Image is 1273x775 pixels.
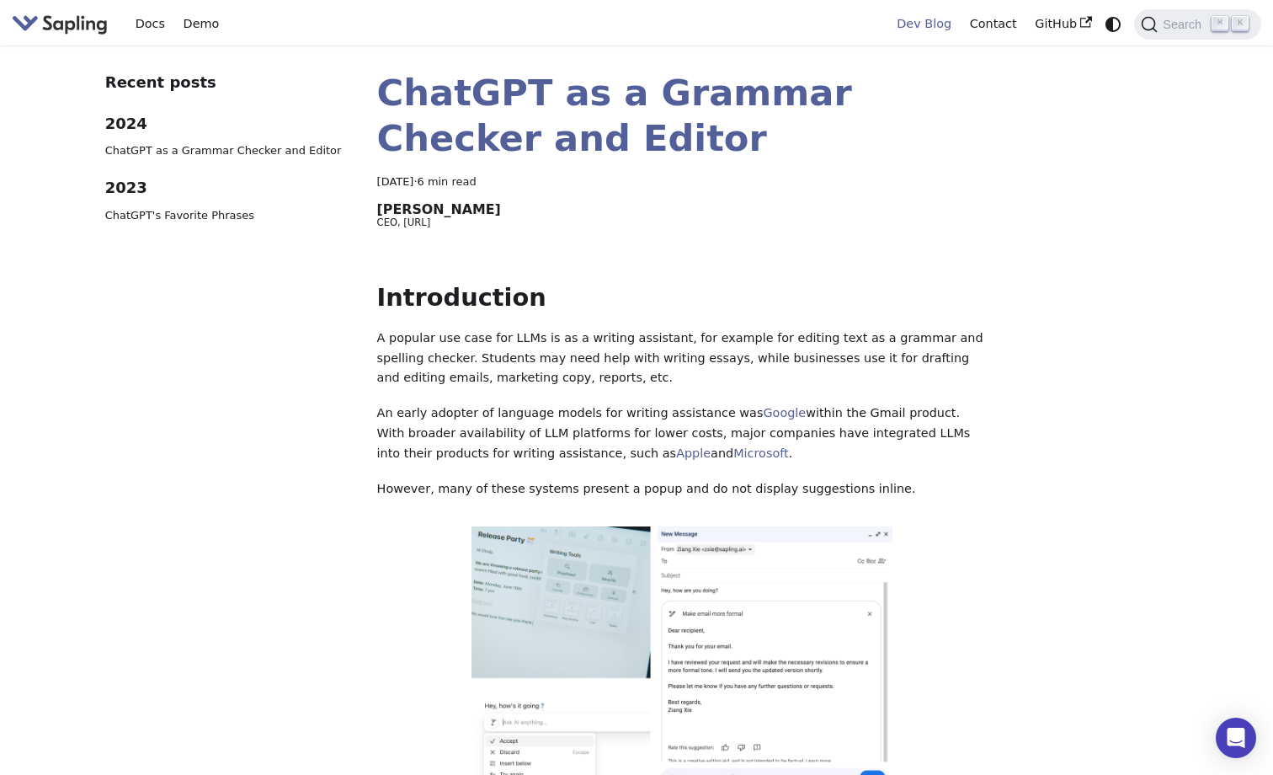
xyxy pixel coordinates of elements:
div: Recent posts [105,70,353,95]
h2: Introduction [377,283,987,313]
a: Dev Blog [887,11,960,37]
h3: 2023 [105,179,353,198]
a: Docs [126,11,174,37]
div: · 6 min read [377,173,987,190]
a: ChatGPT as a Grammar Checker and Editor [377,72,852,159]
a: Contact [961,11,1026,37]
p: An early adopter of language models for writing assistance was within the Gmail product. With bro... [377,404,987,463]
kbd: ⌘ [1212,16,1228,31]
p: However, many of these systems present a popup and do not display suggestions inline. [377,479,987,500]
button: Switch between dark and light mode (currently system mode) [1101,12,1126,36]
div: Open Intercom Messenger [1216,718,1256,758]
button: Search (Command+K) [1134,9,1260,40]
a: Demo [174,11,228,37]
h3: 2024 [105,115,353,134]
kbd: K [1232,16,1249,31]
nav: Blog recent posts navigation [105,70,353,237]
img: Sapling.ai [12,12,108,36]
a: Apple [676,446,711,460]
a: Microsoft [733,446,789,460]
small: CEO, Sapling.ai [377,216,431,228]
time: [DATE] [377,175,414,188]
a: Google [763,406,806,420]
span: Search [1158,18,1212,31]
span: [PERSON_NAME] [377,203,501,216]
a: ChatGPT's Favorite Phrases [105,206,353,224]
a: GitHub [1025,11,1100,37]
p: A popular use case for LLMs is as a writing assistant, for example for editing text as a grammar ... [377,329,987,388]
a: ChatGPT as a Grammar Checker and Editor [105,142,353,159]
a: Sapling.ai [12,12,114,36]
